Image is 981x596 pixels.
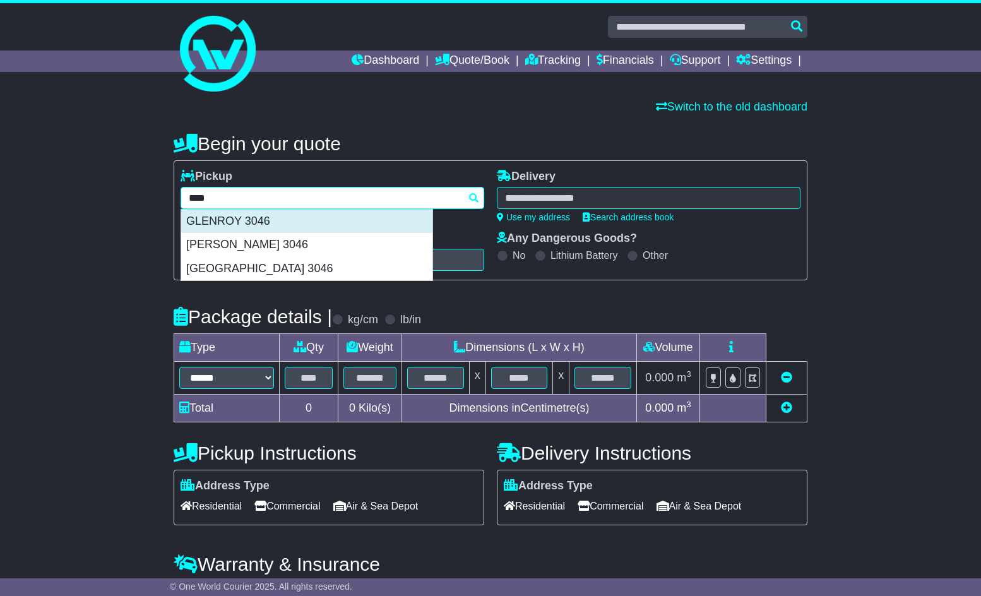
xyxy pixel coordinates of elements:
span: Air & Sea Depot [657,496,742,516]
a: Financials [597,51,654,72]
td: 0 [280,395,338,422]
td: Type [174,334,280,362]
label: Any Dangerous Goods? [497,232,637,246]
a: Search address book [583,212,674,222]
td: Kilo(s) [338,395,402,422]
label: Delivery [497,170,556,184]
td: x [469,362,485,395]
a: Settings [736,51,792,72]
span: Residential [504,496,565,516]
label: Other [643,249,668,261]
div: GLENROY 3046 [181,210,432,234]
span: Residential [181,496,242,516]
a: Add new item [781,402,792,414]
span: © One World Courier 2025. All rights reserved. [170,581,352,592]
td: x [553,362,569,395]
label: Lithium Battery [550,249,618,261]
a: Remove this item [781,371,792,384]
div: [PERSON_NAME] 3046 [181,233,432,257]
td: Volume [636,334,699,362]
h4: Package details | [174,306,332,327]
a: Dashboard [352,51,419,72]
td: Dimensions (L x W x H) [401,334,636,362]
td: Total [174,395,280,422]
span: 0.000 [645,371,674,384]
a: Switch to the old dashboard [656,100,807,113]
span: 0 [349,402,355,414]
div: [GEOGRAPHIC_DATA] 3046 [181,257,432,281]
td: Qty [280,334,338,362]
label: Pickup [181,170,232,184]
span: m [677,402,691,414]
a: Use my address [497,212,570,222]
h4: Begin your quote [174,133,807,154]
a: Support [670,51,721,72]
td: Dimensions in Centimetre(s) [401,395,636,422]
sup: 3 [686,400,691,409]
label: No [513,249,525,261]
a: Quote/Book [435,51,509,72]
span: 0.000 [645,402,674,414]
a: Tracking [525,51,581,72]
td: Weight [338,334,402,362]
label: kg/cm [348,313,378,327]
span: m [677,371,691,384]
label: lb/in [400,313,421,327]
span: Commercial [254,496,320,516]
h4: Delivery Instructions [497,443,807,463]
h4: Warranty & Insurance [174,554,807,575]
label: Address Type [181,479,270,493]
h4: Pickup Instructions [174,443,484,463]
span: Air & Sea Depot [333,496,419,516]
sup: 3 [686,369,691,379]
span: Commercial [578,496,643,516]
typeahead: Please provide city [181,187,484,209]
label: Address Type [504,479,593,493]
